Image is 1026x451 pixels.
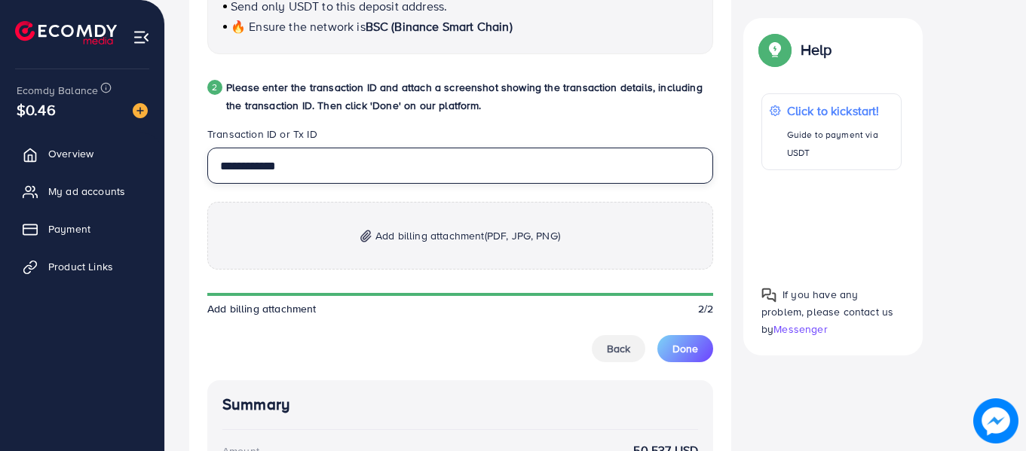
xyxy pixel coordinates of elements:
[761,286,893,336] span: If you have any problem, please contact us by
[11,214,153,244] a: Payment
[17,99,56,120] span: $0.46
[485,228,560,243] span: (PDF, JPG, PNG)
[607,341,630,356] span: Back
[11,176,153,206] a: My ad accounts
[133,103,148,118] img: image
[773,321,827,337] span: Messenger
[226,78,713,114] p: Please enter the transaction ID and attach a screenshot showing the transaction details, includin...
[787,102,893,120] p: Click to kickstart!
[698,301,713,316] span: 2/2
[801,41,832,59] p: Help
[48,146,93,161] span: Overview
[133,29,150,46] img: menu
[17,83,98,98] span: Ecomdy Balance
[231,18,366,35] span: 🔥 Ensure the network is
[657,335,713,362] button: Done
[11,139,153,169] a: Overview
[48,184,125,199] span: My ad accounts
[672,341,698,356] span: Done
[48,221,90,236] span: Payment
[375,227,560,245] span: Add billing attachment
[207,80,222,95] div: 2
[761,36,789,63] img: Popup guide
[360,230,372,242] img: img
[207,126,713,148] legend: Transaction ID or Tx ID
[592,335,645,362] button: Back
[48,259,113,274] span: Product Links
[366,18,513,35] span: BSC (Binance Smart Chain)
[11,251,153,282] a: Product Links
[207,301,317,316] span: Add billing attachment
[15,21,117,44] img: logo
[787,126,893,162] p: Guide to payment via USDT
[222,395,698,414] h4: Summary
[761,287,776,302] img: Popup guide
[973,398,1018,443] img: image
